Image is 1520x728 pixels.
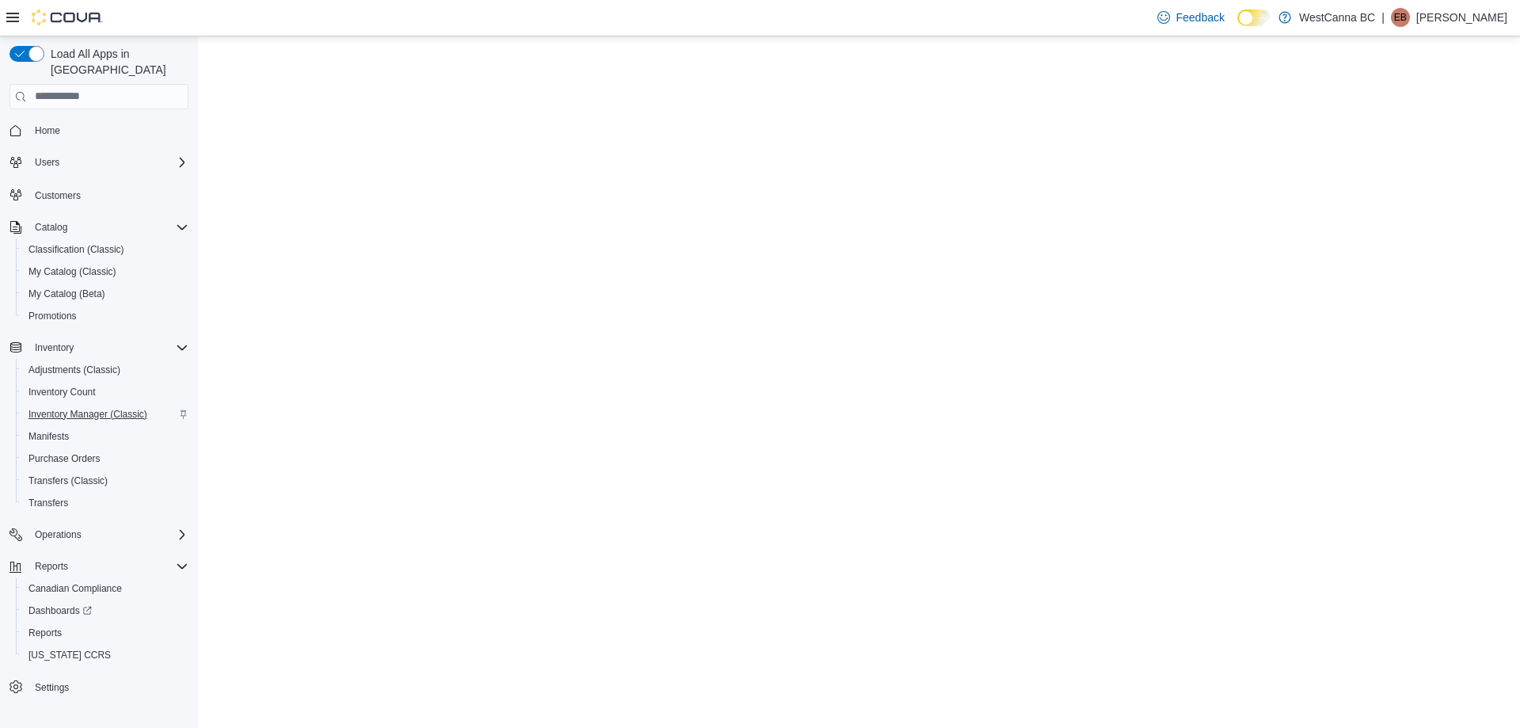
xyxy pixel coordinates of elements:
span: Adjustments (Classic) [28,364,120,376]
span: Home [28,120,188,140]
a: Purchase Orders [22,449,107,468]
a: Manifests [22,427,75,446]
span: Washington CCRS [22,646,188,665]
span: Transfers (Classic) [28,475,108,487]
span: Transfers [22,494,188,513]
a: Transfers [22,494,74,513]
button: Adjustments (Classic) [16,359,195,381]
button: Catalog [3,216,195,238]
span: Promotions [28,310,77,322]
span: Transfers [28,497,68,509]
button: Manifests [16,425,195,448]
span: Inventory Count [22,383,188,402]
span: Manifests [28,430,69,443]
button: Operations [28,525,88,544]
a: [US_STATE] CCRS [22,646,117,665]
a: Customers [28,186,87,205]
button: Users [3,151,195,173]
span: [US_STATE] CCRS [28,649,111,661]
button: Promotions [16,305,195,327]
span: Promotions [22,307,188,326]
span: Operations [35,528,82,541]
a: Transfers (Classic) [22,471,114,490]
a: Adjustments (Classic) [22,360,127,379]
span: EB [1394,8,1407,27]
a: Promotions [22,307,83,326]
span: Feedback [1176,10,1225,25]
span: My Catalog (Classic) [22,262,188,281]
a: My Catalog (Classic) [22,262,123,281]
button: Reports [28,557,74,576]
button: Settings [3,676,195,699]
a: Settings [28,678,75,697]
span: Inventory Count [28,386,96,398]
span: Users [35,156,59,169]
p: WestCanna BC [1299,8,1375,27]
span: Purchase Orders [28,452,101,465]
span: Settings [35,681,69,694]
a: My Catalog (Beta) [22,284,112,303]
span: Reports [28,557,188,576]
span: My Catalog (Classic) [28,265,116,278]
span: Canadian Compliance [28,582,122,595]
a: Home [28,121,66,140]
span: Classification (Classic) [22,240,188,259]
button: Canadian Compliance [16,577,195,600]
a: Reports [22,623,68,642]
button: Users [28,153,66,172]
span: Canadian Compliance [22,579,188,598]
span: Inventory Manager (Classic) [22,405,188,424]
a: Dashboards [16,600,195,622]
span: Inventory [35,341,74,354]
button: Inventory Count [16,381,195,403]
span: Inventory Manager (Classic) [28,408,147,421]
button: Home [3,119,195,142]
span: My Catalog (Beta) [28,288,105,300]
a: Classification (Classic) [22,240,131,259]
span: Operations [28,525,188,544]
span: Reports [28,627,62,639]
span: Catalog [35,221,67,234]
button: Inventory [3,337,195,359]
span: Customers [35,189,81,202]
button: My Catalog (Beta) [16,283,195,305]
span: Dashboards [28,604,92,617]
span: Dark Mode [1237,26,1238,27]
span: Catalog [28,218,188,237]
span: Classification (Classic) [28,243,124,256]
span: Purchase Orders [22,449,188,468]
a: Inventory Manager (Classic) [22,405,154,424]
span: Reports [22,623,188,642]
button: Inventory Manager (Classic) [16,403,195,425]
button: Operations [3,524,195,546]
button: [US_STATE] CCRS [16,644,195,666]
button: Transfers [16,492,195,514]
button: Purchase Orders [16,448,195,470]
span: Inventory [28,338,188,357]
a: Inventory Count [22,383,102,402]
button: Reports [16,622,195,644]
a: Feedback [1151,2,1231,33]
button: My Catalog (Classic) [16,261,195,283]
a: Dashboards [22,601,98,620]
span: Dashboards [22,601,188,620]
button: Inventory [28,338,80,357]
span: Adjustments (Classic) [22,360,188,379]
span: Users [28,153,188,172]
span: Load All Apps in [GEOGRAPHIC_DATA] [44,46,188,78]
input: Dark Mode [1237,10,1271,26]
a: Canadian Compliance [22,579,128,598]
img: Cova [32,10,103,25]
button: Classification (Classic) [16,238,195,261]
button: Transfers (Classic) [16,470,195,492]
span: Transfers (Classic) [22,471,188,490]
p: | [1381,8,1385,27]
span: Customers [28,185,188,204]
button: Reports [3,555,195,577]
span: Manifests [22,427,188,446]
button: Catalog [28,218,74,237]
span: Home [35,124,60,137]
div: Elisabeth Bjornson [1391,8,1410,27]
p: [PERSON_NAME] [1416,8,1507,27]
button: Customers [3,183,195,206]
